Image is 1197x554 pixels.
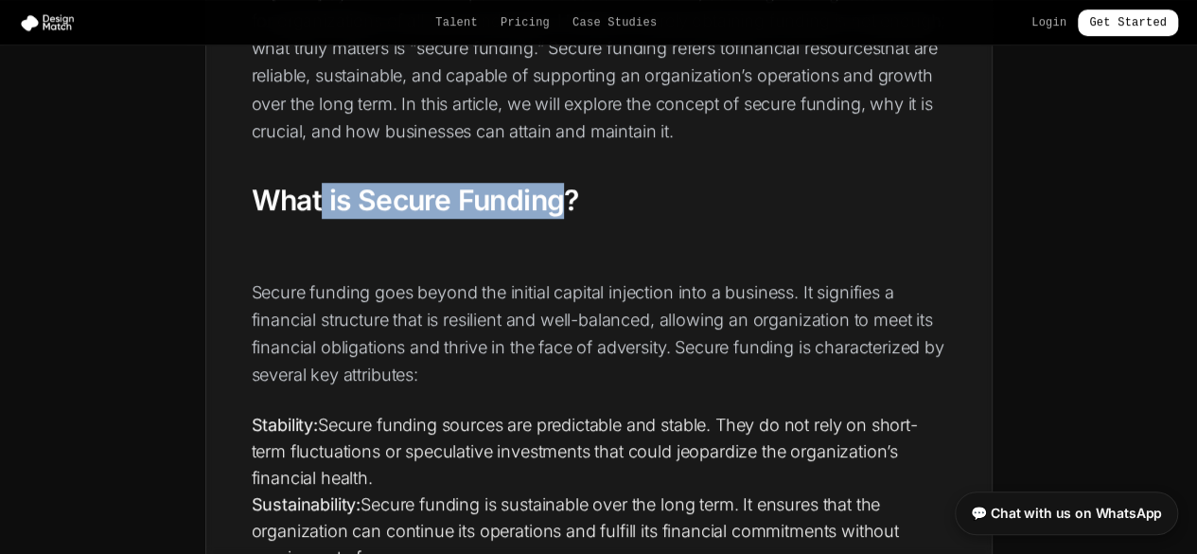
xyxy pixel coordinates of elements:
[572,15,657,30] a: Case Studies
[435,15,478,30] a: Talent
[734,38,880,58] a: financial resources
[252,494,357,514] a: Sustainability
[252,278,946,389] p: Secure funding goes beyond the initial capital injection into a business. It signifies a financia...
[252,494,361,514] strong: :
[252,412,946,491] li: Secure funding sources are predictable and stable. They do not rely on short-term fluctuations or...
[1031,15,1066,30] a: Login
[252,183,946,219] h2: What is Secure Funding?
[252,415,318,435] strong: Stability:
[501,15,550,30] a: Pricing
[955,491,1178,535] a: 💬 Chat with us on WhatsApp
[19,13,83,32] img: Design Match
[1078,9,1178,36] a: Get Started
